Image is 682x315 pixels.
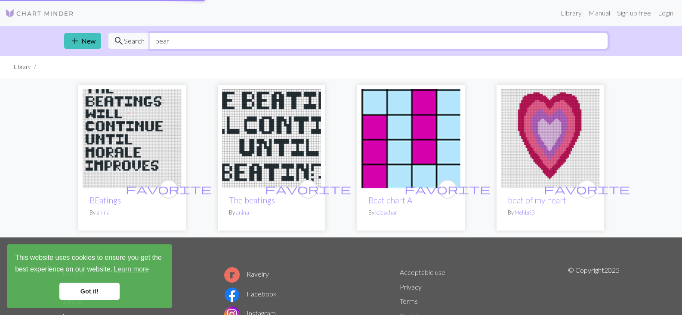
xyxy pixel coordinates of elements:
[7,244,172,308] div: cookieconsent
[585,4,614,22] a: Manual
[83,89,182,188] img: BEatings
[400,268,445,276] a: Acceptable use
[96,209,110,216] a: anina
[368,209,454,217] p: By
[14,63,31,71] li: Library
[236,209,249,216] a: anina
[375,209,397,216] a: kdzachar
[501,89,600,188] img: beat of my heart
[159,180,178,199] button: favourite
[508,195,566,205] a: beat of my heart
[614,4,654,22] a: Sign up free
[229,195,275,205] a: The beatings
[112,263,150,276] a: learn more about cookies
[515,209,534,216] a: Mehbri3
[265,181,351,198] i: favourite
[400,297,418,305] a: Terms
[501,134,600,142] a: beat of my heart
[265,182,351,196] span: favorite
[544,182,630,196] span: favorite
[83,134,182,142] a: BEatings
[299,180,318,199] button: favourite
[361,89,460,188] img: Beat Chart A
[229,209,314,217] p: By
[654,4,677,22] a: Login
[89,195,121,205] a: BEatings
[224,290,277,298] a: Facebook
[64,33,101,49] a: New
[404,182,491,196] span: favorite
[361,134,460,142] a: Beat Chart A
[15,253,164,276] span: This website uses cookies to ensure you get the best experience on our website.
[70,35,80,47] span: add
[404,181,491,198] i: favourite
[126,182,212,196] span: favorite
[224,270,269,278] a: Ravelry
[400,283,422,291] a: Privacy
[577,180,596,199] button: favourite
[557,4,585,22] a: Library
[124,36,145,46] span: Search
[114,35,124,47] span: search
[59,283,120,300] a: dismiss cookie message
[508,209,593,217] p: By
[224,267,240,283] img: Ravelry logo
[89,209,175,217] p: By
[222,134,321,142] a: The beatings
[222,89,321,188] img: The beatings
[544,181,630,198] i: favourite
[224,287,240,303] img: Facebook logo
[438,180,457,199] button: favourite
[5,8,74,19] img: Logo
[368,195,412,205] a: Beat chart A
[126,181,212,198] i: favourite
